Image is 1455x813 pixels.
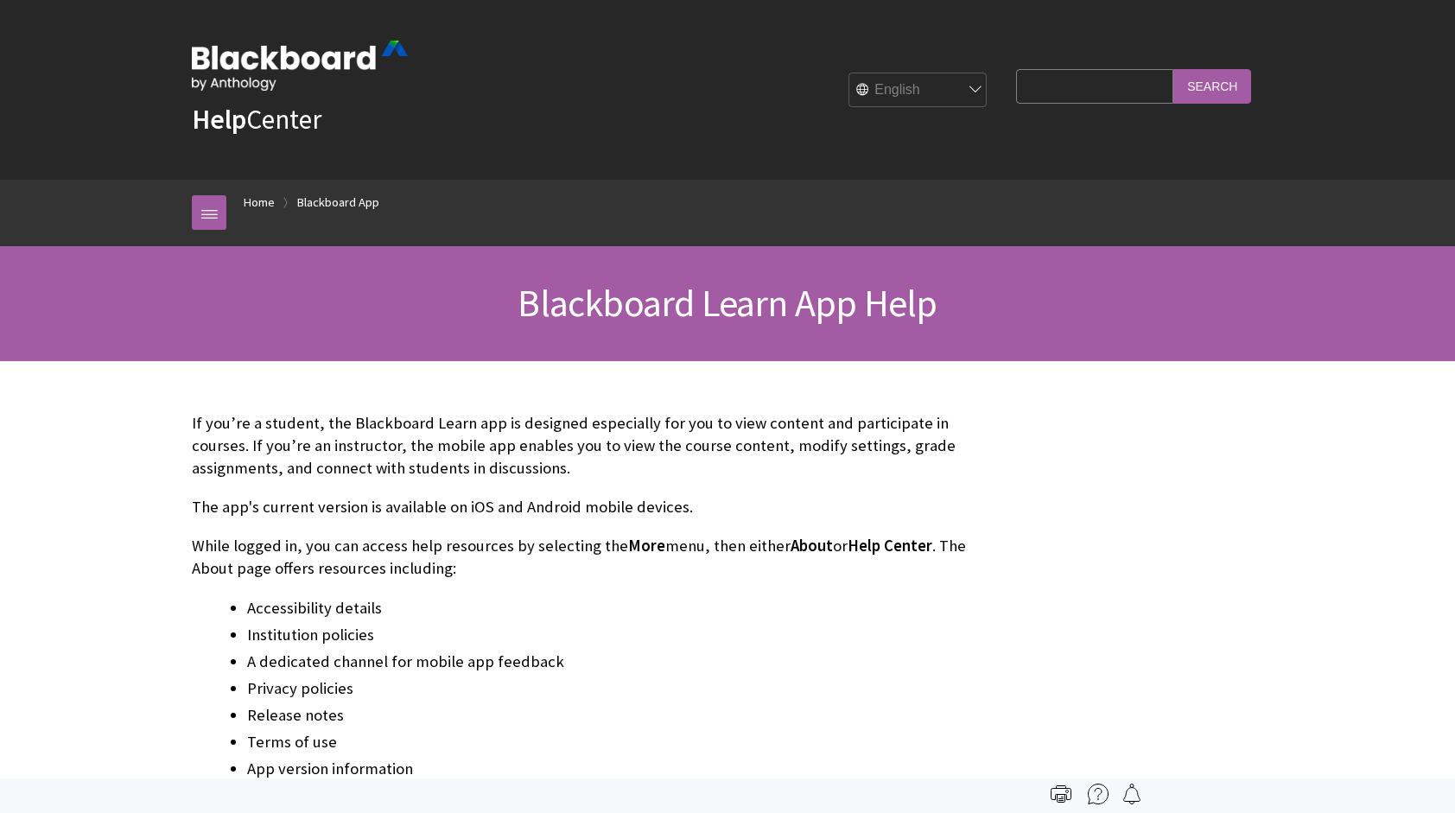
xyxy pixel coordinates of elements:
[628,536,665,556] span: More
[247,757,1007,781] li: App version information
[192,535,1007,580] p: While logged in, you can access help resources by selecting the menu, then either or . The About ...
[192,102,246,137] strong: Help
[791,536,833,556] span: About
[849,73,988,108] select: Site Language Selector
[247,703,1007,727] li: Release notes
[192,41,408,91] img: Blackboard by Anthology
[192,102,321,137] a: HelpCenter
[1088,784,1109,804] img: More help
[247,730,1007,754] li: Terms of use
[518,279,937,327] span: Blackboard Learn App Help
[1121,784,1142,804] img: Follow this page
[244,192,275,213] a: Home
[1051,784,1071,804] img: Print
[1173,69,1251,103] input: Search
[192,412,1007,480] p: If you’re a student, the Blackboard Learn app is designed especially for you to view content and ...
[247,650,1007,674] li: A dedicated channel for mobile app feedback
[247,623,1007,647] li: Institution policies
[247,676,1007,701] li: Privacy policies
[192,496,1007,518] p: The app's current version is available on iOS and Android mobile devices.
[297,192,379,213] a: Blackboard App
[247,596,1007,620] li: Accessibility details
[848,536,932,556] span: Help Center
